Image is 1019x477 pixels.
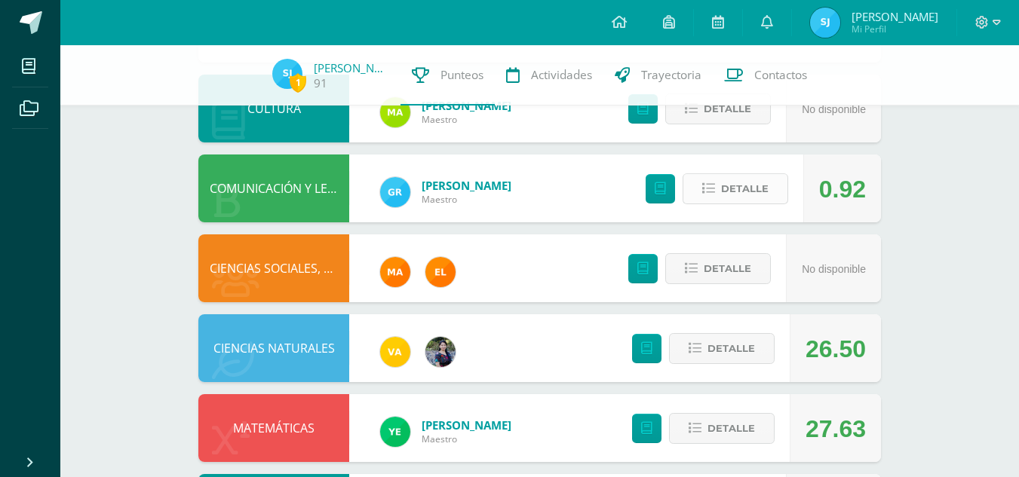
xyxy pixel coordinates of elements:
img: 266030d5bbfb4fab9f05b9da2ad38396.png [380,257,410,287]
span: [PERSON_NAME] [852,9,938,24]
span: Trayectoria [641,67,701,83]
span: Detalle [721,175,769,203]
img: 31c982a1c1d67d3c4d1e96adbf671f86.png [425,257,456,287]
img: 17a046c291ffce07282d6b60c4023fa2.png [810,8,840,38]
span: Mi Perfil [852,23,938,35]
span: Maestro [422,113,511,126]
button: Detalle [665,253,771,284]
span: Contactos [754,67,807,83]
div: CIENCIAS NATURALES [198,314,349,382]
span: Detalle [707,414,755,442]
img: 75b6448d1a55a94fef22c1dfd553517b.png [380,97,410,127]
a: Trayectoria [603,45,713,105]
img: 17a046c291ffce07282d6b60c4023fa2.png [272,59,302,89]
img: b2b209b5ecd374f6d147d0bc2cef63fa.png [425,337,456,367]
span: No disponible [802,263,866,275]
img: 47e0c6d4bfe68c431262c1f147c89d8f.png [380,177,410,207]
button: Detalle [683,173,788,204]
span: Detalle [704,255,751,283]
a: Actividades [495,45,603,105]
img: ee14f5f4b494e826f4c79b14e8076283.png [380,337,410,367]
span: Actividades [531,67,592,83]
a: Contactos [713,45,818,105]
span: Maestro [422,193,511,206]
button: Detalle [669,413,775,444]
span: Detalle [704,95,751,123]
div: 26.50 [806,315,866,383]
a: [PERSON_NAME] [422,178,511,193]
div: CIENCIAS SOCIALES, FORMACIÓN CIUDADANA E INTERCULTURALIDAD [198,234,349,302]
button: Detalle [669,333,775,364]
a: [PERSON_NAME] [314,60,389,75]
div: 27.63 [806,395,866,463]
img: dfa1fd8186729af5973cf42d94c5b6ba.png [380,417,410,447]
span: No disponible [802,103,866,115]
div: MATEMÁTICAS [198,394,349,462]
span: Punteos [440,67,483,83]
a: [PERSON_NAME] [422,417,511,433]
div: 0.92 [819,155,866,223]
span: Detalle [707,335,755,362]
div: CULTURA [198,75,349,142]
a: Punteos [401,45,495,105]
button: Detalle [665,93,771,124]
div: COMUNICACIÓN Y LENGUAJE, IDIOMA ESPAÑOL [198,154,349,222]
span: 1 [290,73,306,92]
span: Maestro [422,433,511,445]
a: 91 [314,75,327,91]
